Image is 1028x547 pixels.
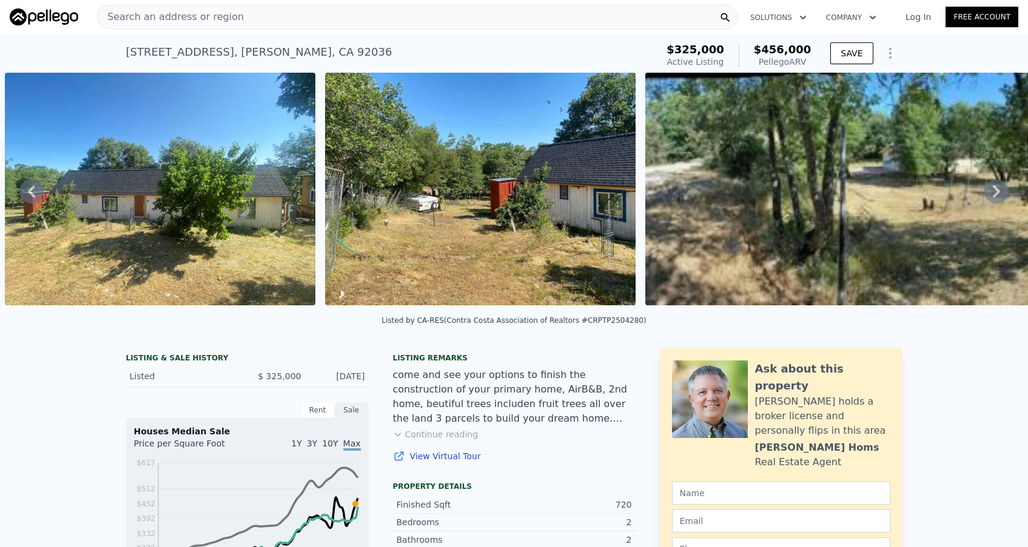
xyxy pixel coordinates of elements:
[10,8,78,25] img: Pellego
[335,402,369,418] div: Sale
[134,425,361,437] div: Houses Median Sale
[130,370,238,382] div: Listed
[343,439,361,451] span: Max
[397,516,514,528] div: Bedrooms
[754,56,811,68] div: Pellego ARV
[514,534,632,546] div: 2
[325,73,636,305] img: Sale: 165736458 Parcel: 127357062
[514,516,632,528] div: 2
[98,10,244,24] span: Search an address or region
[136,500,155,508] tspan: $452
[667,57,724,67] span: Active Listing
[136,459,155,467] tspan: $617
[741,7,816,28] button: Solutions
[830,42,873,64] button: SAVE
[878,41,902,65] button: Show Options
[755,360,890,394] div: Ask about this property
[514,499,632,511] div: 720
[136,529,155,538] tspan: $332
[5,73,315,305] img: Sale: 165736458 Parcel: 127357062
[755,440,879,455] div: [PERSON_NAME] Homs
[672,482,890,505] input: Name
[126,353,369,365] div: LISTING & SALE HISTORY
[381,316,646,325] div: Listed by CA-RES (Contra Costa Association of Realtors #CRPTP2504280)
[754,43,811,56] span: $456,000
[755,394,890,438] div: [PERSON_NAME] holds a broker license and personally flips in this area
[397,499,514,511] div: Finished Sqft
[393,428,479,440] button: Continue reading
[134,437,247,457] div: Price per Square Foot
[126,44,392,61] div: [STREET_ADDRESS] , [PERSON_NAME] , CA 92036
[136,514,155,523] tspan: $392
[891,11,946,23] a: Log In
[393,353,636,363] div: Listing remarks
[291,439,301,448] span: 1Y
[672,509,890,532] input: Email
[307,439,317,448] span: 3Y
[946,7,1018,27] a: Free Account
[311,370,365,382] div: [DATE]
[393,368,636,426] div: come and see your options to finish the construction of your primary home, AirB&B, 2nd home, beut...
[258,371,301,381] span: $ 325,000
[393,450,636,462] a: View Virtual Tour
[393,482,636,491] div: Property details
[755,455,842,469] div: Real Estate Agent
[136,485,155,493] tspan: $512
[322,439,338,448] span: 10Y
[667,43,724,56] span: $325,000
[301,402,335,418] div: Rent
[816,7,886,28] button: Company
[397,534,514,546] div: Bathrooms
